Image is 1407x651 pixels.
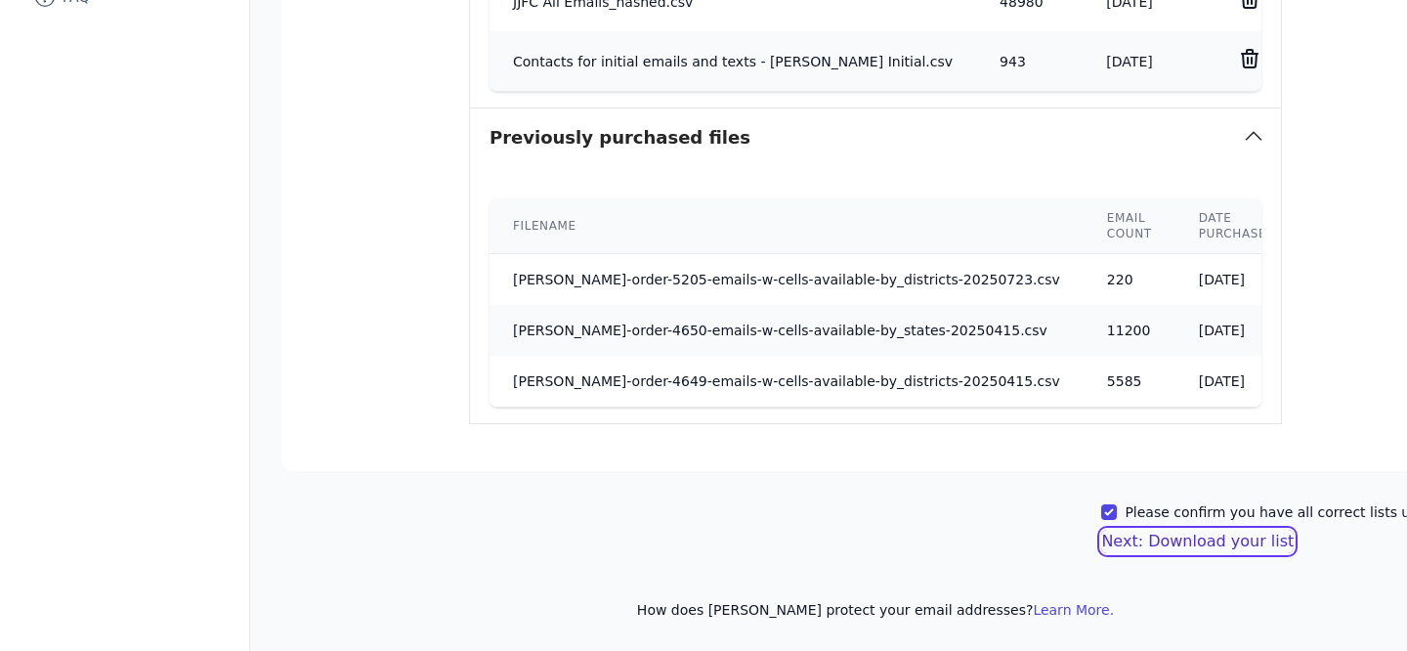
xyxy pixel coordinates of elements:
h3: Previously purchased files [490,124,750,152]
th: Email count [1084,198,1175,254]
td: [DATE] [1175,305,1300,356]
td: Contacts for initial emails and texts - [PERSON_NAME] Initial.csv [490,31,976,91]
td: [PERSON_NAME]-order-4649-emails-w-cells-available-by_districts-20250415.csv [490,356,1084,407]
button: Next: Download your list [1101,530,1294,553]
th: Date purchased [1175,198,1300,254]
th: Filename [490,198,1084,254]
td: [PERSON_NAME]-order-5205-emails-w-cells-available-by_districts-20250723.csv [490,254,1084,306]
button: Learn More. [1033,600,1114,620]
td: 943 [976,31,1083,91]
td: 11200 [1084,305,1175,356]
td: 5585 [1084,356,1175,407]
td: [DATE] [1175,254,1300,306]
td: 220 [1084,254,1175,306]
td: [PERSON_NAME]-order-4650-emails-w-cells-available-by_states-20250415.csv [490,305,1084,356]
td: [DATE] [1175,356,1300,407]
td: [DATE] [1083,31,1199,91]
button: Previously purchased files [470,108,1281,167]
